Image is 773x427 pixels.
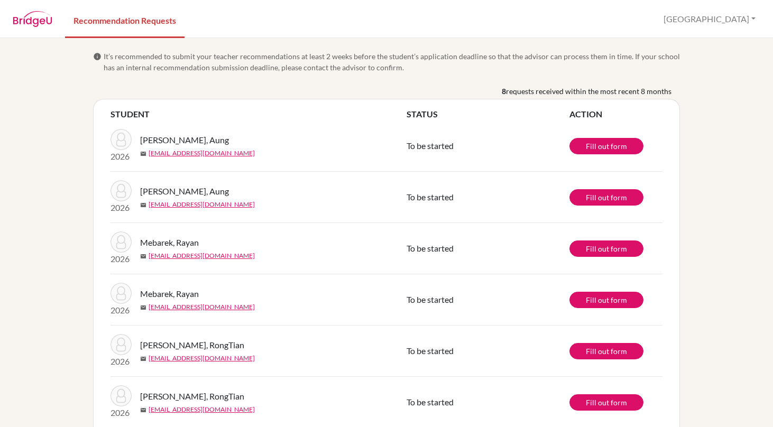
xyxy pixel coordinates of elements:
b: 8 [502,86,506,97]
p: 2026 [111,253,132,265]
a: [EMAIL_ADDRESS][DOMAIN_NAME] [149,302,255,312]
a: Fill out form [569,292,643,308]
span: requests received within the most recent 8 months [506,86,671,97]
a: Fill out form [569,394,643,411]
span: mail [140,304,146,311]
p: 2026 [111,406,132,419]
span: mail [140,151,146,157]
span: Mebarek, Rayan [140,236,199,249]
span: To be started [407,294,454,304]
a: Fill out form [569,138,643,154]
span: To be started [407,346,454,356]
button: [GEOGRAPHIC_DATA] [659,9,760,29]
p: 2026 [111,355,132,368]
p: 2026 [111,304,132,317]
a: Fill out form [569,240,643,257]
span: To be started [407,192,454,202]
span: To be started [407,397,454,407]
img: Mebarek, Rayan [111,283,132,304]
a: [EMAIL_ADDRESS][DOMAIN_NAME] [149,405,255,414]
img: Myat Hein, Aung [111,129,132,150]
th: STUDENT [111,108,407,120]
span: mail [140,253,146,259]
th: STATUS [407,108,569,120]
span: mail [140,356,146,362]
span: [PERSON_NAME], Aung [140,134,229,146]
span: [PERSON_NAME], RongTian [140,390,244,403]
a: [EMAIL_ADDRESS][DOMAIN_NAME] [149,200,255,209]
a: Fill out form [569,343,643,359]
span: [PERSON_NAME], RongTian [140,339,244,351]
p: 2026 [111,150,132,163]
span: info [93,52,102,61]
span: Mebarek, Rayan [140,287,199,300]
p: 2026 [111,201,132,214]
span: mail [140,202,146,208]
span: mail [140,407,146,413]
a: [EMAIL_ADDRESS][DOMAIN_NAME] [149,148,255,158]
span: It’s recommended to submit your teacher recommendations at least 2 weeks before the student’s app... [104,51,680,73]
span: To be started [407,243,454,253]
a: Recommendation Requests [65,2,185,38]
img: Cai, RongTian [111,334,132,355]
img: Myat Hein, Aung [111,180,132,201]
a: [EMAIL_ADDRESS][DOMAIN_NAME] [149,354,255,363]
a: Fill out form [569,189,643,206]
span: To be started [407,141,454,151]
img: BridgeU logo [13,11,52,27]
span: [PERSON_NAME], Aung [140,185,229,198]
img: Mebarek, Rayan [111,231,132,253]
a: [EMAIL_ADDRESS][DOMAIN_NAME] [149,251,255,261]
img: Cai, RongTian [111,385,132,406]
th: ACTION [569,108,662,120]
